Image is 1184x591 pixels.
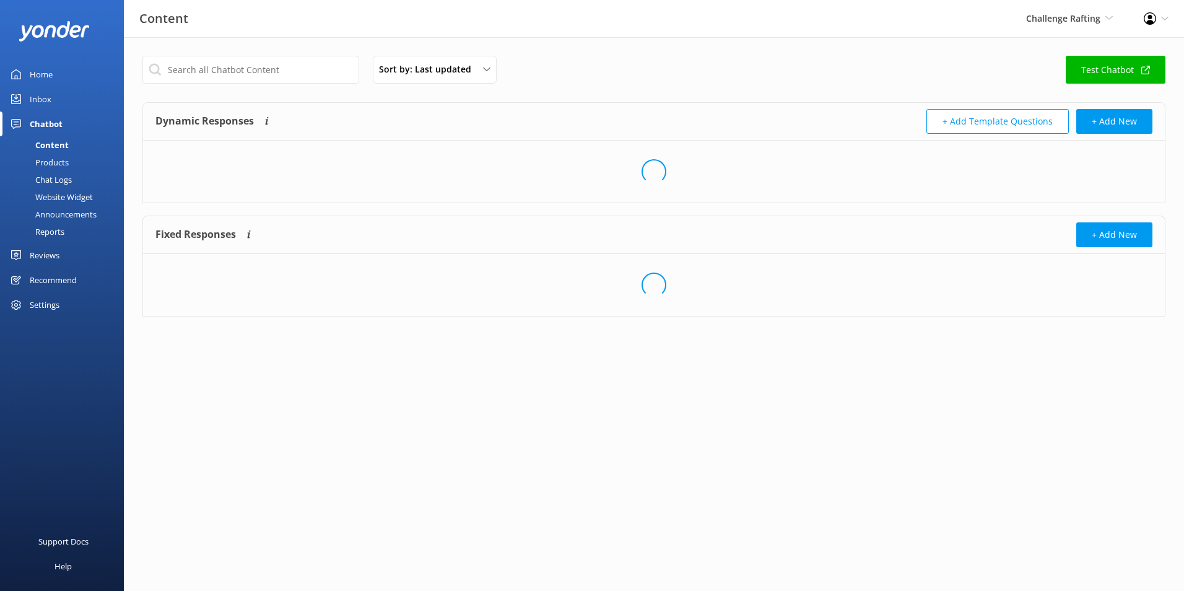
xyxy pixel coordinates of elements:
[155,109,254,134] h4: Dynamic Responses
[1076,222,1152,247] button: + Add New
[1076,109,1152,134] button: + Add New
[139,9,188,28] h3: Content
[7,154,124,171] a: Products
[30,268,77,292] div: Recommend
[7,136,124,154] a: Content
[30,62,53,87] div: Home
[54,554,72,579] div: Help
[7,171,124,188] a: Chat Logs
[30,112,63,136] div: Chatbot
[7,136,69,154] div: Content
[379,63,479,76] span: Sort by: Last updated
[30,243,59,268] div: Reviews
[1066,56,1165,84] a: Test Chatbot
[7,188,93,206] div: Website Widget
[19,21,90,42] img: yonder-white-logo.png
[7,206,97,223] div: Announcements
[30,292,59,317] div: Settings
[926,109,1069,134] button: + Add Template Questions
[155,222,236,247] h4: Fixed Responses
[7,171,72,188] div: Chat Logs
[7,154,69,171] div: Products
[7,223,124,240] a: Reports
[7,223,64,240] div: Reports
[7,206,124,223] a: Announcements
[38,529,89,554] div: Support Docs
[30,87,51,112] div: Inbox
[142,56,359,84] input: Search all Chatbot Content
[7,188,124,206] a: Website Widget
[1026,12,1100,24] span: Challenge Rafting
